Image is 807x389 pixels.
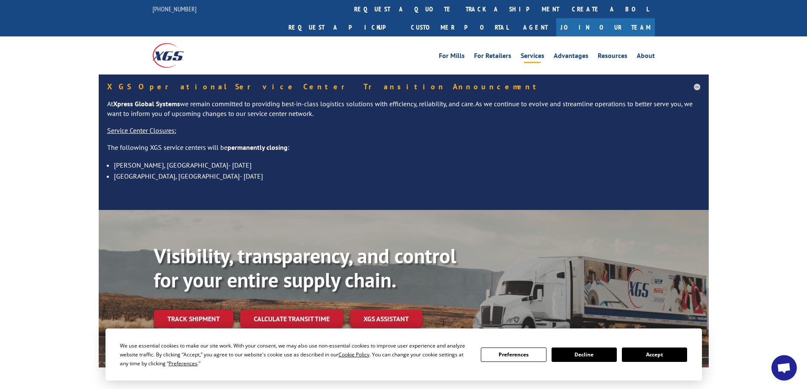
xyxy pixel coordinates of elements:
[481,348,546,362] button: Preferences
[154,310,233,328] a: Track shipment
[521,52,544,62] a: Services
[771,355,797,381] a: Open chat
[114,160,700,171] li: [PERSON_NAME], [GEOGRAPHIC_DATA]- [DATE]
[622,348,687,362] button: Accept
[637,52,655,62] a: About
[282,18,405,36] a: Request a pickup
[120,341,471,368] div: We use essential cookies to make our site work. With your consent, we may also use non-essential ...
[515,18,556,36] a: Agent
[105,328,702,381] div: Cookie Consent Prompt
[169,360,197,367] span: Preferences
[227,143,288,152] strong: permanently closing
[153,5,197,13] a: [PHONE_NUMBER]
[405,18,515,36] a: Customer Portal
[114,171,700,182] li: [GEOGRAPHIC_DATA], [GEOGRAPHIC_DATA]- [DATE]
[240,310,343,328] a: Calculate transit time
[474,52,511,62] a: For Retailers
[113,99,180,108] strong: Xpress Global Systems
[154,243,456,293] b: Visibility, transparency, and control for your entire supply chain.
[439,52,465,62] a: For Mills
[107,126,176,135] u: Service Center Closures:
[554,52,588,62] a: Advantages
[598,52,627,62] a: Resources
[552,348,617,362] button: Decline
[107,143,700,160] p: The following XGS service centers will be :
[107,99,700,126] p: At we remain committed to providing best-in-class logistics solutions with efficiency, reliabilit...
[107,83,700,91] h5: XGS Operational Service Center Transition Announcement
[556,18,655,36] a: Join Our Team
[350,310,422,328] a: XGS ASSISTANT
[338,351,369,358] span: Cookie Policy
